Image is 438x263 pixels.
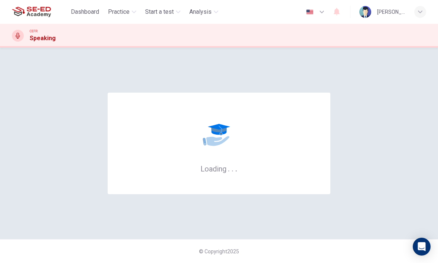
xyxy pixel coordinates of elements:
[68,5,102,19] button: Dashboard
[189,7,212,16] span: Analysis
[30,29,37,34] span: CEFR
[228,162,230,174] h6: .
[145,7,174,16] span: Start a test
[12,4,51,19] img: SE-ED Academy logo
[30,34,56,43] h1: Speaking
[142,5,183,19] button: Start a test
[235,162,238,174] h6: .
[413,238,431,256] div: Open Intercom Messenger
[305,9,314,15] img: en
[231,162,234,174] h6: .
[199,248,239,254] span: © Copyright 2025
[377,7,405,16] div: [PERSON_NAME]
[200,164,238,173] h6: Loading
[108,7,130,16] span: Practice
[71,7,99,16] span: Dashboard
[12,4,68,19] a: SE-ED Academy logo
[359,6,371,18] img: Profile picture
[186,5,221,19] button: Analysis
[105,5,139,19] button: Practice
